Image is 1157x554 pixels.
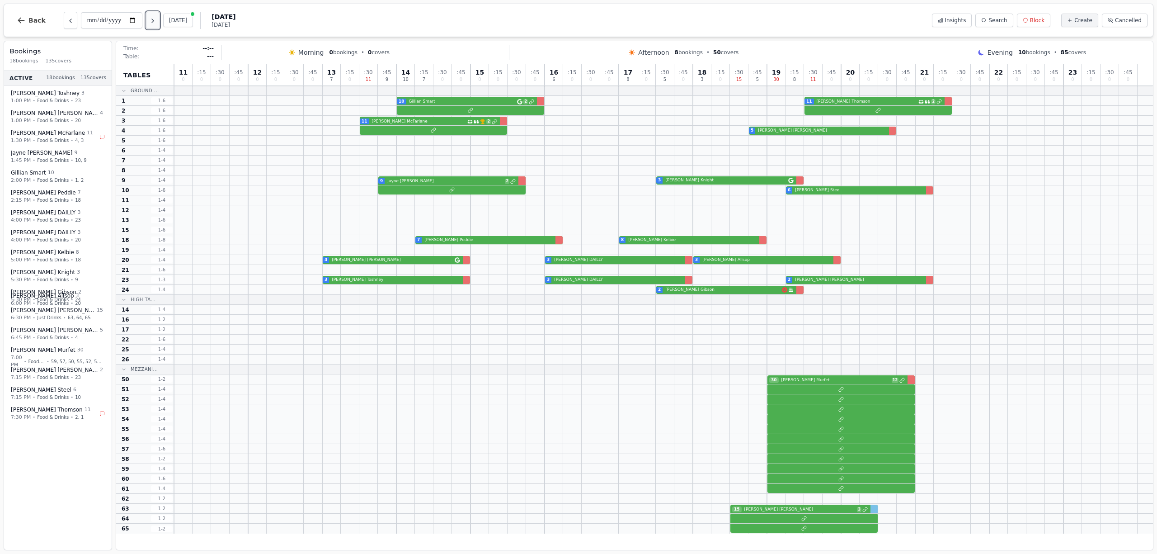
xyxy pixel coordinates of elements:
span: 135 covers [46,57,71,65]
span: Active [9,74,33,81]
span: 11 [87,129,93,137]
span: Insights [945,17,966,24]
span: • [24,358,27,365]
span: • [71,117,73,124]
span: [PERSON_NAME] Murfet [11,346,75,354]
span: Search [988,17,1007,24]
span: 0 [534,77,536,82]
span: Cancelled [1115,17,1142,24]
span: --- [207,53,214,60]
button: [PERSON_NAME] [PERSON_NAME]41:00 PM•Food & Drinks•20 [6,106,110,128]
span: • [71,414,73,421]
span: • [71,276,73,283]
span: Food & Drinks [37,97,69,104]
span: • [33,374,35,381]
span: : 15 [494,70,502,75]
span: 22 [994,69,1003,76]
span: • [71,157,73,164]
span: 13 [327,69,336,76]
span: 0 [1071,77,1074,82]
span: [PERSON_NAME] Steel [11,386,71,393]
button: [PERSON_NAME] Toshney31:00 PM•Food & Drinks•23 [6,86,110,108]
span: 0 [682,77,685,82]
span: 10, 9 [75,157,86,164]
span: 0 [849,77,851,82]
span: 3 [77,209,80,217]
span: [PERSON_NAME] DAILLY [11,209,75,216]
span: 0 [293,77,296,82]
span: 5:30 PM [11,276,31,284]
span: 59, 57, 50, 55, 52, 58, 54, 60, 51, 53, 61, 56 [51,358,103,365]
span: 23 [75,374,81,381]
span: : 30 [364,70,372,75]
span: Gillian Smart [11,169,46,176]
span: 11 [179,69,188,76]
span: 6 [73,386,76,394]
span: --:-- [202,45,214,52]
span: : 45 [1049,70,1058,75]
span: [PERSON_NAME] [PERSON_NAME] [11,109,98,117]
span: : 15 [864,70,873,75]
span: : 30 [1105,70,1114,75]
span: bookings [1018,49,1050,56]
span: 5 [100,327,103,334]
button: Jayne [PERSON_NAME]91:45 PM•Food & Drinks•10, 9 [6,146,110,167]
span: 12 [253,69,262,76]
span: 1, 2 [75,177,84,184]
span: Table: [123,53,139,60]
span: Ground ... [131,87,159,94]
span: 15 [736,77,742,82]
span: Food & Drinks [37,334,69,341]
span: 10 [1018,49,1026,56]
span: Afternoon [638,48,669,57]
span: 23 [1068,69,1077,76]
button: [PERSON_NAME] DAILLY34:00 PM•Food & Drinks•23 [6,206,110,227]
span: [DATE] [212,21,235,28]
span: 6 [552,77,555,82]
span: : 15 [568,70,576,75]
span: [PERSON_NAME] Allsop [11,292,74,299]
span: 7:30 PM [11,413,31,421]
span: 1:30 PM [11,137,31,144]
span: Food & Drinks [37,276,69,283]
span: 4:00 PM [11,236,31,244]
span: 8 [76,249,79,256]
span: 3 [77,269,80,276]
button: Previous day [64,12,77,29]
span: • [361,49,364,56]
span: Food & Drinks [37,157,69,164]
span: : 30 [216,70,224,75]
span: • [33,137,35,144]
span: 0 [867,77,870,82]
span: 0 [1034,77,1037,82]
span: Evening [988,48,1013,57]
span: : 30 [660,70,669,75]
span: : 30 [290,70,298,75]
span: Food & Drinks [37,394,69,401]
span: Food & Drinks [37,300,69,307]
span: : 45 [975,70,984,75]
span: 5 [756,77,759,82]
span: Food & Drinks [37,256,69,263]
button: Block [1017,14,1050,27]
button: Cancelled [1102,14,1148,27]
span: 0 [830,77,833,82]
span: 0 [941,77,944,82]
span: : 30 [809,70,817,75]
span: 23 [75,97,81,104]
span: 10 [75,394,81,401]
span: : 15 [271,70,280,75]
span: 2 [122,107,125,114]
button: [PERSON_NAME] Kelbie85:00 PM•Food & Drinks•18 [6,246,110,267]
span: 18 [75,197,81,204]
span: 1 - 6 [151,107,173,114]
span: 0 [719,77,722,82]
span: • [71,300,73,307]
span: 15 [97,307,103,314]
span: [PERSON_NAME] [PERSON_NAME] [11,307,95,314]
span: : 15 [938,70,947,75]
span: 135 covers [80,74,106,82]
span: 4, 3 [75,137,84,144]
span: Jayne [PERSON_NAME] [11,149,73,156]
button: Create [1061,14,1098,27]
